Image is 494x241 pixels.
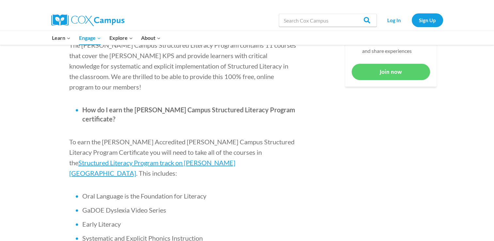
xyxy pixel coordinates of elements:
nav: Primary Navigation [48,31,165,45]
button: Child menu of Explore [105,31,137,45]
a: Sign Up [412,13,443,27]
span: Early Literacy [82,220,121,228]
button: Child menu of About [137,31,165,45]
a: Log In [380,13,408,27]
input: Search Cox Campus [279,14,377,27]
nav: Secondary Navigation [380,13,443,27]
a: Join now [352,64,430,80]
button: Child menu of Engage [75,31,105,45]
span: To earn the [PERSON_NAME] Accredited [PERSON_NAME] Campus Structured Literacy Program Certificate... [69,138,295,167]
span: How do I earn the [PERSON_NAME] Campus Structured Literacy Program certificate? [82,106,295,123]
img: Cox Campus [51,14,124,26]
span: The [PERSON_NAME] Campus Structured Literacy Program contains 11 courses that cover the [PERSON_N... [69,41,296,91]
span: Oral Language is the Foundation for Literacy [82,192,206,200]
button: Child menu of Learn [48,31,75,45]
span: . This includes: [136,169,177,177]
span: GaDOE Dyslexia Video Series [82,206,166,214]
li: Community to connect with and share experiences [362,37,430,56]
a: Structured Literacy Program track on [PERSON_NAME][GEOGRAPHIC_DATA] [69,159,235,177]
